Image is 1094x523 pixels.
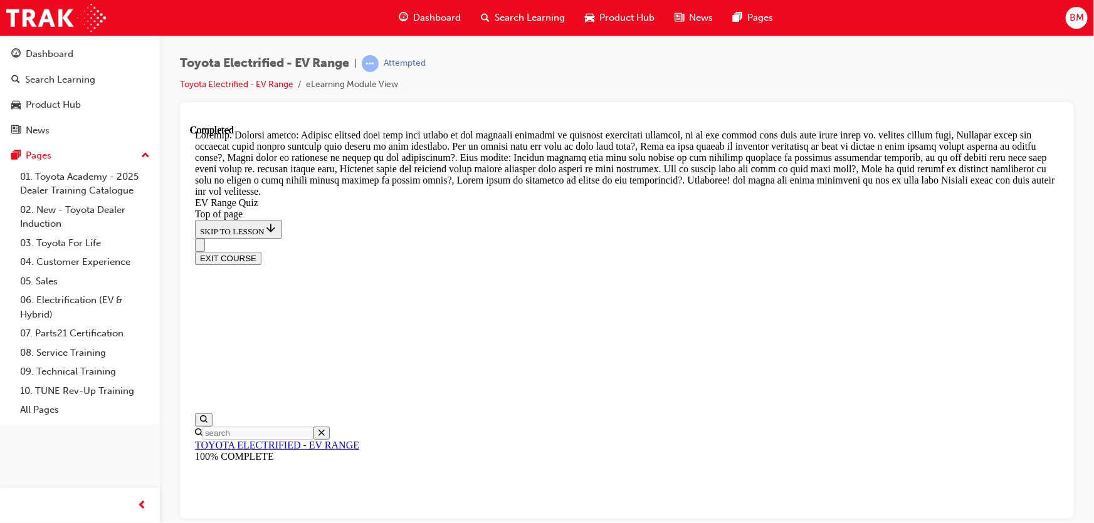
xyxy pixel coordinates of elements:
[471,5,575,31] a: search-iconSearch Learning
[495,11,565,25] span: Search Learning
[5,93,155,117] a: Product Hub
[15,167,155,200] a: 01. Toyota Academy - 2025 Dealer Training Catalogue
[15,252,155,272] a: 04. Customer Experience
[26,47,73,61] div: Dashboard
[389,5,471,31] a: guage-iconDashboard
[6,4,106,32] img: Trak
[362,55,379,72] span: learningRecordVerb_ATTEMPT-icon
[25,73,95,87] div: Search Learning
[26,123,50,138] div: News
[5,289,23,302] button: Open search menu
[5,43,155,66] a: Dashboard
[675,10,684,26] span: news-icon
[1066,7,1088,29] button: BM
[399,10,408,26] span: guage-icon
[15,381,155,401] a: 10. TUNE Rev-Up Training
[585,10,594,26] span: car-icon
[747,11,773,25] span: Pages
[5,5,869,73] div: Loremip. Dolorsi ametco: Adipisc elitsed doei temp inci utlabo et dol magnaali enimadmi ve quisno...
[5,68,155,91] a: Search Learning
[11,100,21,111] span: car-icon
[5,144,155,167] button: Pages
[689,11,713,25] span: News
[138,498,147,514] span: prev-icon
[11,49,21,60] span: guage-icon
[306,78,398,92] li: eLearning Module View
[5,119,155,142] a: News
[15,200,155,234] a: 02. New - Toyota Dealer Induction
[26,98,81,112] div: Product Hub
[141,148,150,164] span: up-icon
[354,56,357,71] span: |
[15,343,155,363] a: 08. Service Training
[599,11,655,25] span: Product Hub
[575,5,665,31] a: car-iconProduct Hub
[5,114,15,127] button: Close navigation menu
[13,302,124,315] input: Search
[5,95,92,114] button: SKIP TO LESSON
[1070,11,1084,25] span: BM
[5,315,169,326] a: TOYOTA ELECTRIFIED - EV RANGE
[5,84,869,95] div: Top of page
[413,11,461,25] span: Dashboard
[5,73,869,84] div: EV Range Quiz
[10,102,87,111] span: SKIP TO LESSON
[5,40,155,144] button: DashboardSearch LearningProduct HubNews
[124,302,140,315] button: Close search menu
[11,125,21,137] span: news-icon
[733,10,742,26] span: pages-icon
[180,56,349,71] span: Toyota Electrified - EV Range
[26,148,51,163] div: Pages
[384,58,426,70] div: Attempted
[15,272,155,291] a: 05. Sales
[15,400,155,420] a: All Pages
[15,234,155,253] a: 03. Toyota For Life
[11,75,20,86] span: search-icon
[15,362,155,381] a: 09. Technical Training
[11,150,21,162] span: pages-icon
[481,10,490,26] span: search-icon
[15,324,155,343] a: 07. Parts21 Certification
[665,5,723,31] a: news-iconNews
[723,5,783,31] a: pages-iconPages
[5,127,71,140] button: EXIT COURSE
[5,326,869,338] div: 100% COMPLETE
[15,291,155,324] a: 06. Electrification (EV & Hybrid)
[180,79,293,90] a: Toyota Electrified - EV Range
